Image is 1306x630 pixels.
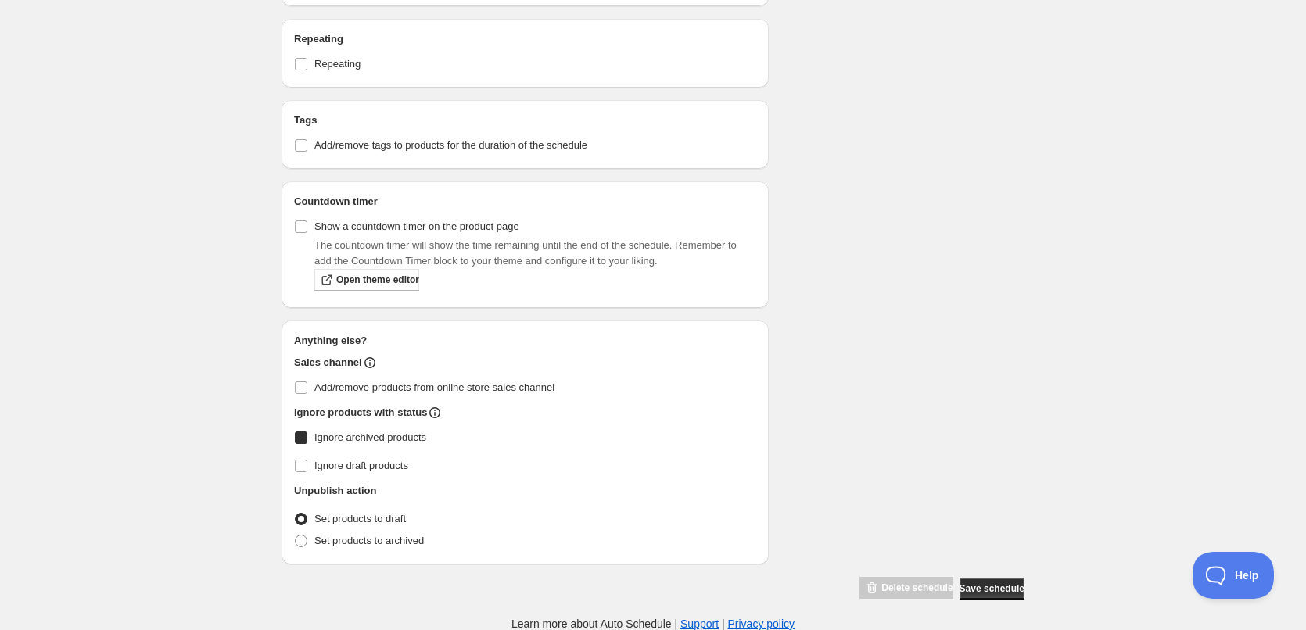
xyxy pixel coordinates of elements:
span: Set products to archived [314,535,424,546]
a: Open theme editor [314,269,419,291]
h2: Ignore products with status [294,405,427,421]
span: Repeating [314,58,361,70]
span: Open theme editor [336,274,419,286]
h2: Anything else? [294,333,756,349]
span: Show a countdown timer on the product page [314,220,519,232]
iframe: Toggle Customer Support [1193,552,1275,599]
h2: Repeating [294,31,756,47]
h2: Unpublish action [294,483,376,499]
span: Ignore archived products [314,431,426,443]
span: Ignore draft products [314,460,408,471]
h2: Sales channel [294,355,362,370]
span: Add/remove products from online store sales channel [314,381,554,393]
h2: Tags [294,113,756,128]
span: Set products to draft [314,513,406,524]
span: Add/remove tags to products for the duration of the schedule [314,139,587,151]
p: The countdown timer will show the time remaining until the end of the schedule. Remember to add t... [314,238,756,269]
span: Save schedule [960,582,1024,595]
a: Support [680,617,719,630]
a: Privacy policy [728,617,795,630]
button: Save schedule [960,578,1024,600]
h2: Countdown timer [294,194,756,209]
